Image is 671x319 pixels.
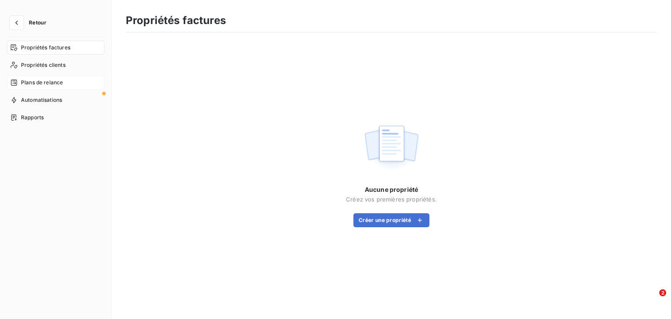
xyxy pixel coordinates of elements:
[21,61,66,69] span: Propriétés clients
[21,44,70,52] span: Propriétés factures
[346,196,437,203] span: Créez vos premières propriétés.
[21,96,62,104] span: Automatisations
[21,114,44,121] span: Rapports
[363,121,419,175] img: empty state
[7,93,104,107] a: Automatisations
[7,58,104,72] a: Propriétés clients
[365,185,418,194] span: Aucune propriété
[659,289,666,296] span: 2
[7,76,104,90] a: Plans de relance
[29,20,46,25] span: Retour
[7,16,53,30] button: Retour
[126,13,226,28] h3: Propriétés factures
[7,111,104,125] a: Rapports
[21,79,63,87] span: Plans de relance
[641,289,662,310] iframe: Intercom live chat
[353,213,429,227] button: Créer une propriété
[7,41,104,55] a: Propriétés factures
